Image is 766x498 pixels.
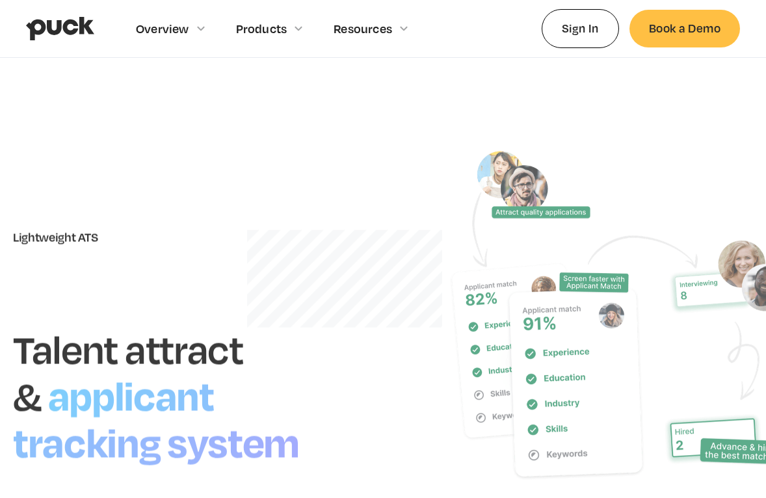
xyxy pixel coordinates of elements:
h1: Talent attract & [13,324,243,419]
div: Products [236,21,287,36]
a: Book a Demo [629,10,740,47]
div: Overview [136,21,189,36]
a: Sign In [542,9,619,47]
h1: applicant tracking system [13,365,306,468]
div: Resources [334,21,392,36]
div: Lightweight ATS [13,229,357,244]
